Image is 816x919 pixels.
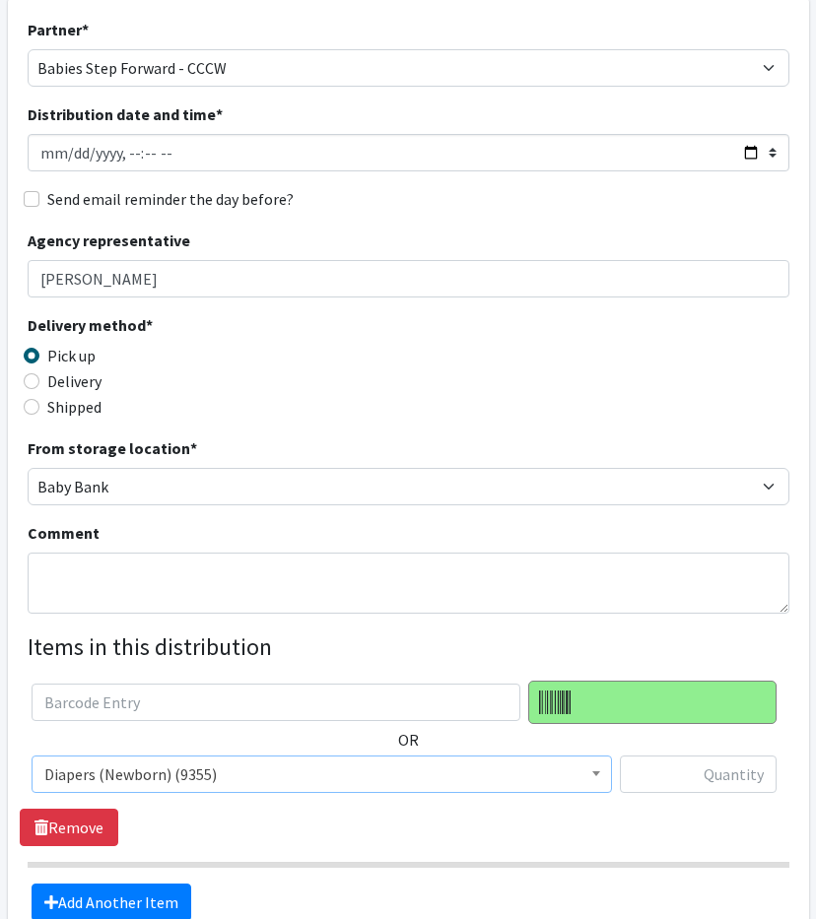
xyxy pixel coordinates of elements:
[146,315,153,335] abbr: required
[28,436,197,460] label: From storage location
[44,760,599,788] span: Diapers (Newborn) (9355)
[47,344,96,367] label: Pick up
[28,18,89,41] label: Partner
[32,755,612,793] span: Diapers (Newborn) (9355)
[28,521,100,545] label: Comment
[28,102,223,126] label: Distribution date and time
[28,629,789,665] legend: Items in this distribution
[20,809,118,846] a: Remove
[82,20,89,39] abbr: required
[216,104,223,124] abbr: required
[398,728,419,752] label: OR
[28,229,190,252] label: Agency representative
[28,313,218,344] legend: Delivery method
[190,438,197,458] abbr: required
[32,684,520,721] input: Barcode Entry
[620,755,777,793] input: Quantity
[47,369,102,393] label: Delivery
[47,187,294,211] label: Send email reminder the day before?
[47,395,102,419] label: Shipped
